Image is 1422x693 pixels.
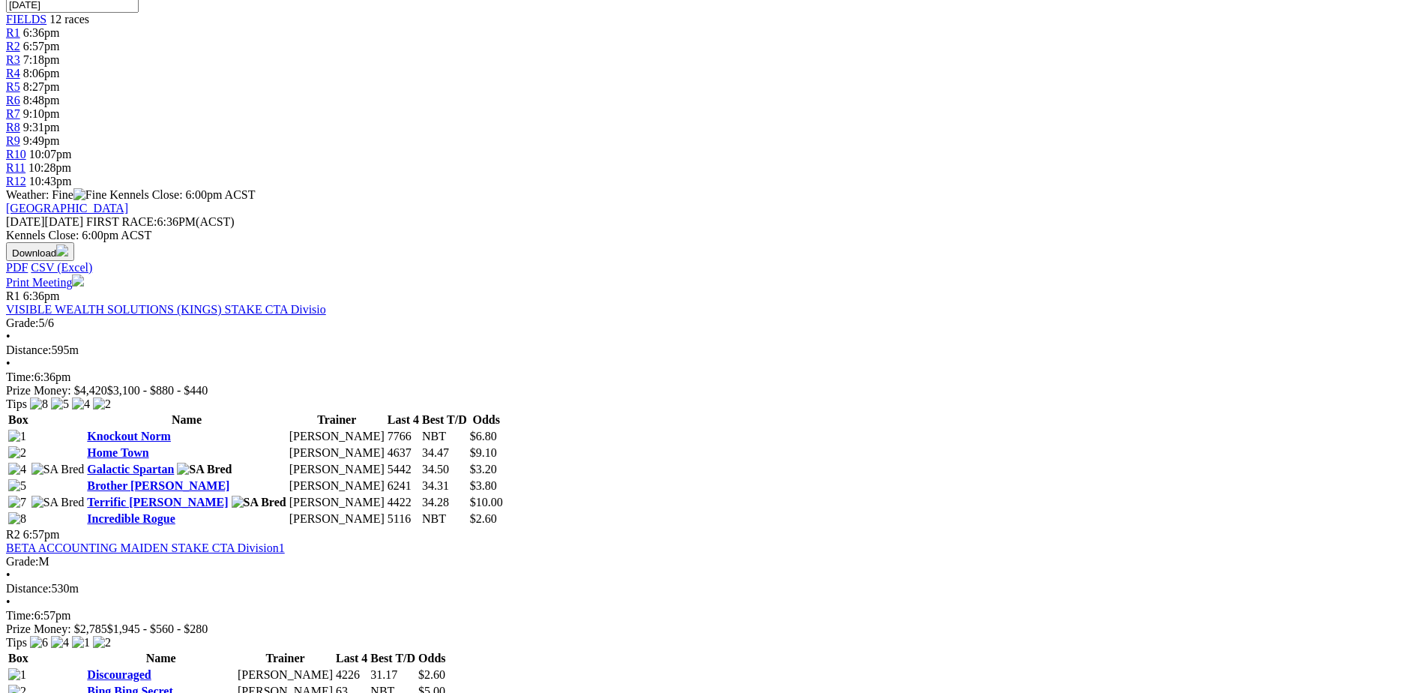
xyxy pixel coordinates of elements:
[387,495,420,510] td: 4422
[86,215,235,228] span: 6:36PM(ACST)
[93,397,111,411] img: 2
[30,636,48,649] img: 6
[6,188,109,201] span: Weather: Fine
[23,289,60,302] span: 6:36pm
[6,303,326,316] a: VISIBLE WEALTH SOLUTIONS (KINGS) STAKE CTA Divisio
[86,412,286,427] th: Name
[387,445,420,460] td: 4637
[289,511,385,526] td: [PERSON_NAME]
[93,636,111,649] img: 2
[107,622,208,635] span: $1,945 - $560 - $280
[6,316,1416,330] div: 5/6
[8,430,26,443] img: 1
[421,445,468,460] td: 34.47
[6,343,1416,357] div: 595m
[6,215,83,228] span: [DATE]
[387,462,420,477] td: 5442
[6,121,20,133] a: R8
[6,397,27,410] span: Tips
[8,446,26,460] img: 2
[23,53,60,66] span: 7:18pm
[87,446,148,459] a: Home Town
[6,161,25,174] a: R11
[6,316,39,329] span: Grade:
[6,148,26,160] a: R10
[31,261,92,274] a: CSV (Excel)
[237,651,334,666] th: Trainer
[6,26,20,39] span: R1
[421,412,468,427] th: Best T/D
[470,430,497,442] span: $6.80
[289,412,385,427] th: Trainer
[6,80,20,93] a: R5
[6,541,285,554] a: BETA ACCOUNTING MAIDEN STAKE CTA Division1
[6,175,26,187] a: R12
[109,188,255,201] span: Kennels Close: 6:00pm ACST
[6,202,128,214] a: [GEOGRAPHIC_DATA]
[177,463,232,476] img: SA Bred
[6,343,51,356] span: Distance:
[6,261,1416,274] div: Download
[6,636,27,649] span: Tips
[6,94,20,106] span: R6
[6,528,20,541] span: R2
[421,478,468,493] td: 34.31
[237,667,334,682] td: [PERSON_NAME]
[370,667,416,682] td: 31.17
[6,242,74,261] button: Download
[86,215,157,228] span: FIRST RACE:
[8,463,26,476] img: 4
[6,582,1416,595] div: 530m
[6,289,20,302] span: R1
[421,495,468,510] td: 34.28
[23,67,60,79] span: 8:06pm
[29,175,72,187] span: 10:43pm
[8,668,26,682] img: 1
[370,651,416,666] th: Best T/D
[87,463,174,475] a: Galactic Spartan
[23,80,60,93] span: 8:27pm
[421,511,468,526] td: NBT
[469,412,504,427] th: Odds
[6,134,20,147] span: R9
[335,651,368,666] th: Last 4
[49,13,89,25] span: 12 races
[6,609,34,622] span: Time:
[289,495,385,510] td: [PERSON_NAME]
[6,595,10,608] span: •
[23,26,60,39] span: 6:36pm
[6,555,39,568] span: Grade:
[387,478,420,493] td: 6241
[87,430,171,442] a: Knockout Norm
[8,652,28,664] span: Box
[8,413,28,426] span: Box
[8,479,26,493] img: 5
[23,134,60,147] span: 9:49pm
[470,496,503,508] span: $10.00
[107,384,208,397] span: $3,100 - $880 - $440
[6,582,51,595] span: Distance:
[51,397,69,411] img: 5
[6,568,10,581] span: •
[6,330,10,343] span: •
[87,479,229,492] a: Brother [PERSON_NAME]
[6,384,1416,397] div: Prize Money: $4,420
[31,496,85,509] img: SA Bred
[6,40,20,52] a: R2
[6,609,1416,622] div: 6:57pm
[418,668,445,681] span: $2.60
[6,261,28,274] a: PDF
[87,512,175,525] a: Incredible Rogue
[23,528,60,541] span: 6:57pm
[289,462,385,477] td: [PERSON_NAME]
[6,555,1416,568] div: M
[73,188,106,202] img: Fine
[6,53,20,66] a: R3
[421,462,468,477] td: 34.50
[23,107,60,120] span: 9:10pm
